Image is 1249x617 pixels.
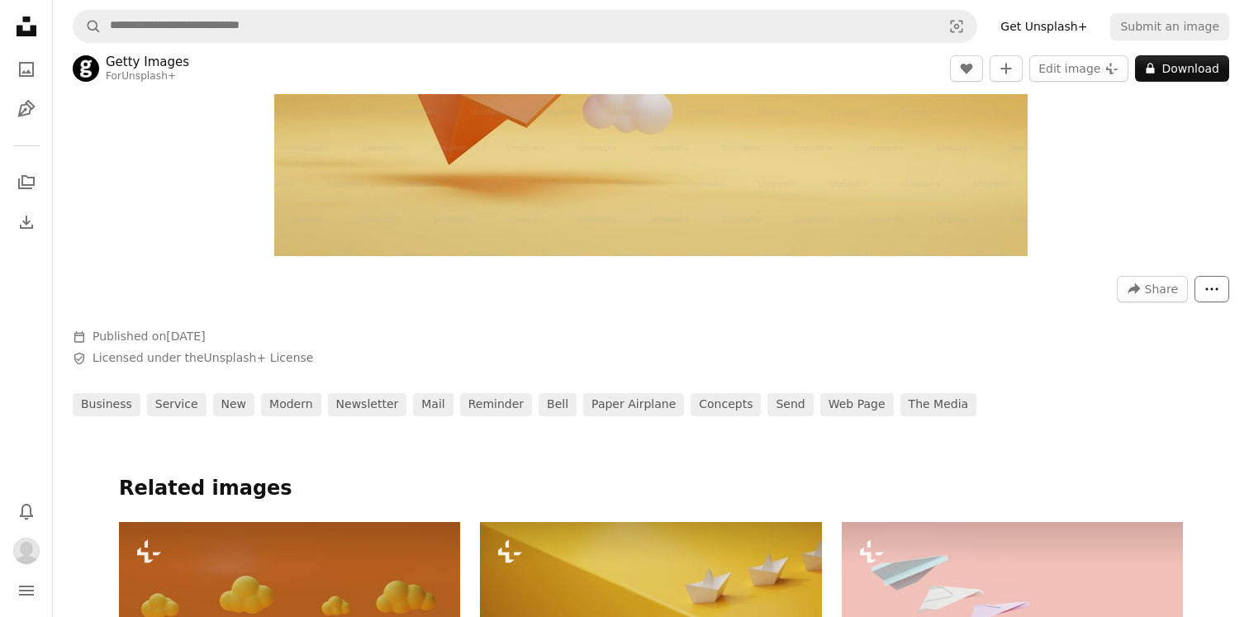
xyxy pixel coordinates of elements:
a: Download History [10,206,43,239]
a: new [213,393,255,416]
button: Search Unsplash [74,11,102,42]
button: Menu [10,574,43,607]
button: Profile [10,534,43,567]
a: business [73,393,140,416]
span: Published on [93,330,206,343]
a: reminder [460,393,532,416]
img: Avatar of user v m [13,538,40,564]
a: send [767,393,813,416]
a: Home — Unsplash [10,10,43,46]
a: web page [820,393,894,416]
a: service [147,393,207,416]
a: Collections [10,166,43,199]
a: Photos [10,53,43,86]
button: Add to Collection [990,55,1023,82]
button: Share this image [1117,276,1188,302]
button: Notifications [10,495,43,528]
button: Download [1135,55,1229,82]
a: concepts [691,393,761,416]
a: Unsplash+ License [204,351,314,364]
span: Share [1145,277,1178,301]
a: paper airplane [583,393,684,416]
button: More Actions [1194,276,1229,302]
div: For [106,70,189,83]
a: Getty Images [106,54,189,70]
a: modern [261,393,321,416]
button: Visual search [937,11,976,42]
a: bell [539,393,577,416]
a: mail [413,393,453,416]
a: Unsplash+ [121,70,176,82]
a: newsletter [328,393,407,416]
a: the media [900,393,977,416]
span: Licensed under the [93,350,313,367]
a: Illustrations [10,93,43,126]
h4: Related images [119,476,1183,502]
img: Go to Getty Images's profile [73,55,99,82]
button: Submit an image [1110,13,1229,40]
a: Get Unsplash+ [990,13,1097,40]
form: Find visuals sitewide [73,10,977,43]
button: Edit image [1029,55,1128,82]
button: Like [950,55,983,82]
time: April 24, 2023 at 12:12:53 AM EDT [166,330,205,343]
